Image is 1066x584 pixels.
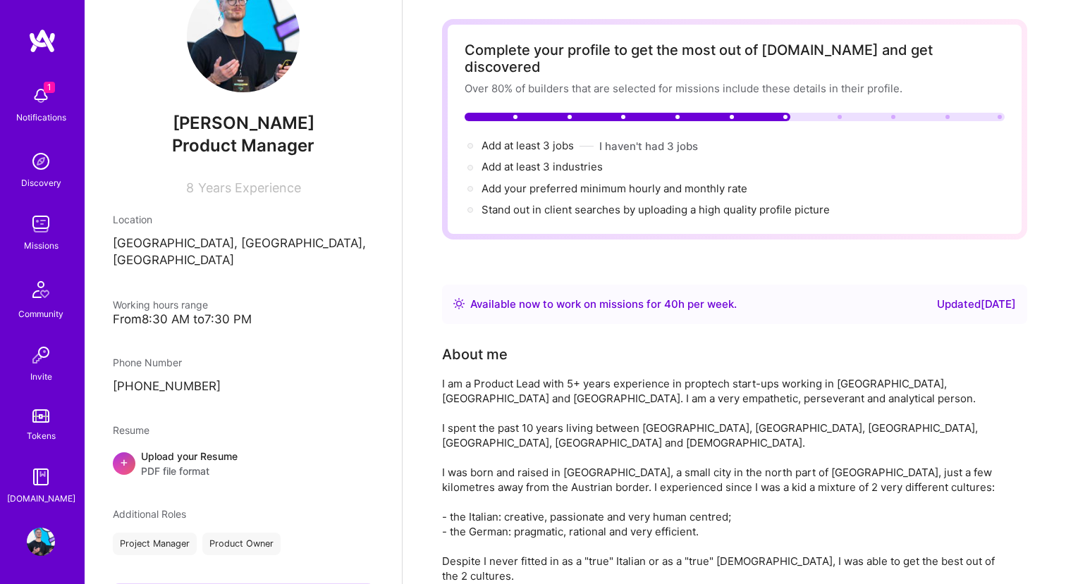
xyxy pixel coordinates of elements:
div: Over 80% of builders that are selected for missions include these details in their profile. [465,81,1005,96]
img: bell [27,82,55,110]
div: Notifications [16,110,66,125]
span: Phone Number [113,356,182,368]
div: [DOMAIN_NAME] [7,491,75,506]
span: + [120,454,128,469]
span: Add your preferred minimum hourly and monthly rate [482,182,747,195]
span: Years Experience [198,180,301,195]
div: Missions [24,238,59,253]
div: Available now to work on missions for h per week . [470,296,737,313]
div: Project Manager [113,533,197,555]
div: Updated [DATE] [937,296,1016,313]
img: guide book [27,463,55,491]
p: [PHONE_NUMBER] [113,378,374,395]
div: Upload your Resume [141,449,238,478]
div: Discovery [21,175,61,190]
div: Product Owner [202,533,281,555]
img: discovery [27,147,55,175]
span: Product Manager [172,135,314,156]
img: Availability [453,298,465,309]
span: PDF file format [141,464,238,478]
span: Add at least 3 industries [482,160,603,173]
div: From 8:30 AM to 7:30 PM [113,312,374,327]
img: Invite [27,341,55,369]
div: Stand out in client searches by uploading a high quality profile picture [482,202,830,217]
span: Additional Roles [113,508,186,520]
span: Add at least 3 jobs [482,139,574,152]
p: [GEOGRAPHIC_DATA], [GEOGRAPHIC_DATA], [GEOGRAPHIC_DATA] [113,235,374,269]
span: 8 [186,180,194,195]
button: I haven't had 3 jobs [599,139,698,154]
div: Tokens [27,428,56,443]
div: Location [113,212,374,227]
img: teamwork [27,210,55,238]
span: [PERSON_NAME] [113,113,374,134]
span: 1 [44,82,55,93]
span: Resume [113,424,149,436]
img: Community [24,273,58,306]
div: Invite [30,369,52,384]
span: 40 [664,297,678,311]
span: Working hours range [113,299,208,311]
div: About me [442,344,508,365]
img: User Avatar [27,528,55,556]
img: tokens [32,409,49,423]
div: Complete your profile to get the most out of [DOMAIN_NAME] and get discovered [465,42,1005,75]
img: logo [28,28,56,54]
div: Community [18,306,63,321]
